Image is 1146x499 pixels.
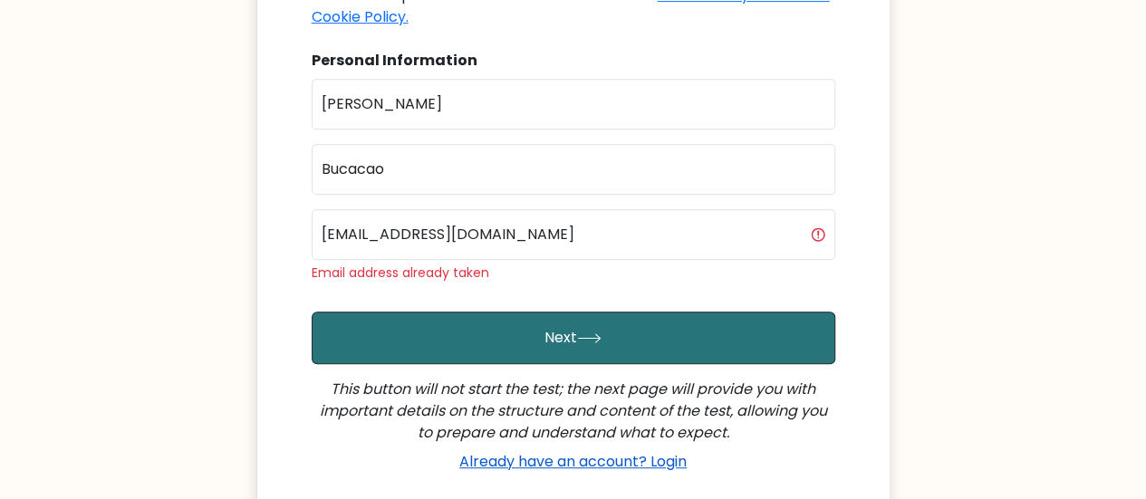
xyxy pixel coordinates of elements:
[312,79,835,130] input: First name
[312,144,835,195] input: Last name
[312,209,835,260] input: Email
[320,379,827,443] i: This button will not start the test; the next page will provide you with important details on the...
[312,264,835,283] div: Email address already taken
[312,312,835,364] button: Next
[452,451,694,472] a: Already have an account? Login
[312,50,835,72] div: Personal Information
